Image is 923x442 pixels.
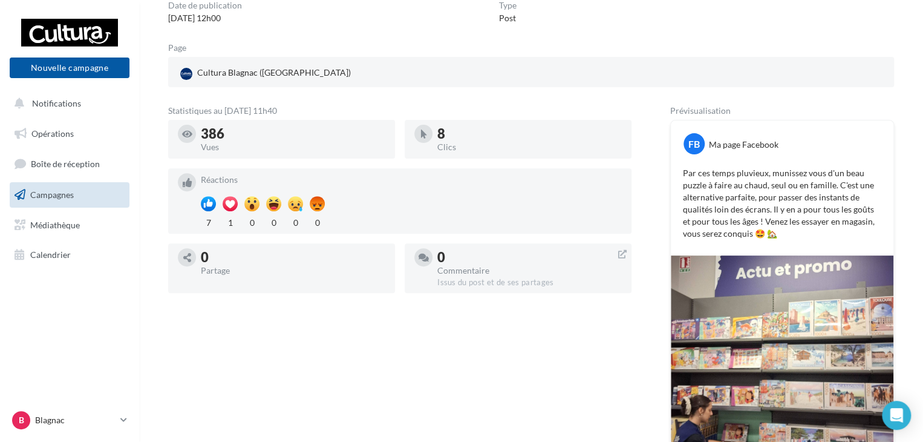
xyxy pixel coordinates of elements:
[30,219,80,229] span: Médiathèque
[30,249,71,260] span: Calendrier
[7,151,132,177] a: Boîte de réception
[178,64,353,82] div: Cultura Blagnac ([GEOGRAPHIC_DATA])
[499,1,517,10] div: Type
[7,121,132,147] a: Opérations
[19,414,24,426] span: B
[683,167,881,240] p: Par ces temps pluvieux, munissez vous d'un beau puzzle à faire au chaud, seul ou en famille. C'es...
[201,266,385,275] div: Partage
[7,91,127,116] button: Notifications
[310,214,325,229] div: 0
[437,127,622,140] div: 8
[10,58,129,78] button: Nouvelle campagne
[201,176,622,184] div: Réactions
[10,409,129,432] a: B Blagnac
[244,214,259,229] div: 0
[168,107,631,115] div: Statistiques au [DATE] 11h40
[31,128,74,139] span: Opérations
[670,107,894,115] div: Prévisualisation
[437,143,622,151] div: Clics
[168,12,242,24] div: [DATE] 12h00
[266,214,281,229] div: 0
[201,251,385,264] div: 0
[7,213,132,238] a: Médiathèque
[437,277,622,288] div: Issus du post et de ses partages
[288,214,303,229] div: 0
[168,44,196,52] div: Page
[32,98,81,108] span: Notifications
[683,133,705,154] div: FB
[201,143,385,151] div: Vues
[223,214,238,229] div: 1
[7,182,132,208] a: Campagnes
[35,414,116,426] p: Blagnac
[7,242,132,268] a: Calendrier
[168,1,242,10] div: Date de publication
[882,401,911,430] div: Open Intercom Messenger
[437,251,622,264] div: 0
[201,127,385,140] div: 386
[30,190,74,200] span: Campagnes
[178,64,413,82] a: Cultura Blagnac ([GEOGRAPHIC_DATA])
[499,12,517,24] div: Post
[709,139,778,151] div: Ma page Facebook
[31,159,100,169] span: Boîte de réception
[437,266,622,275] div: Commentaire
[201,214,216,229] div: 7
